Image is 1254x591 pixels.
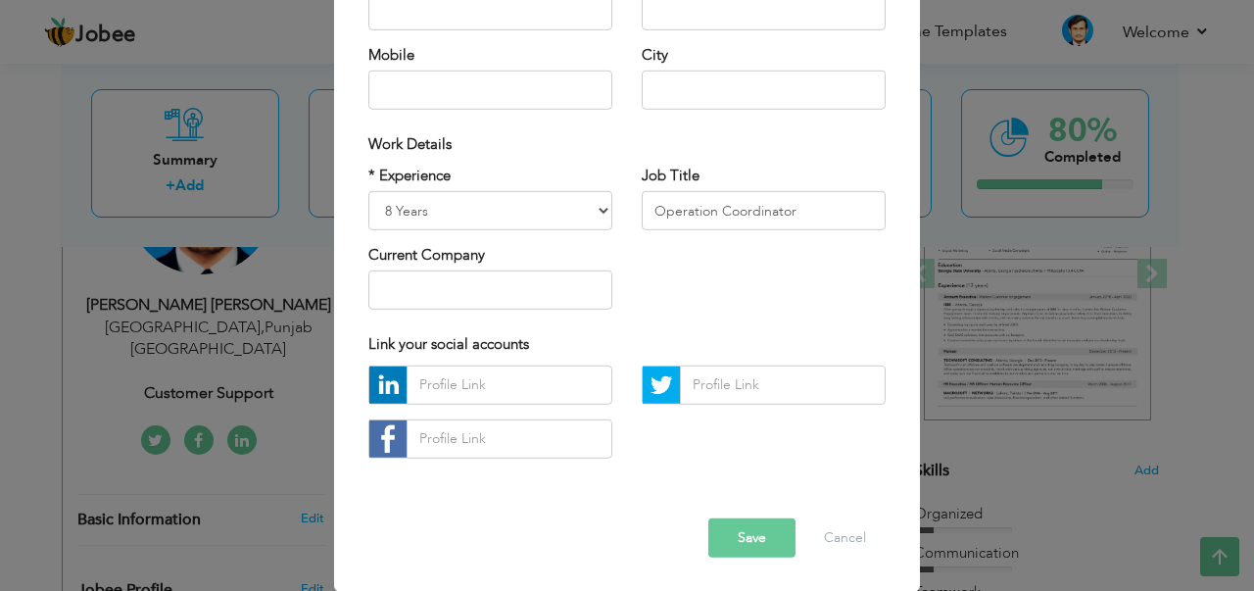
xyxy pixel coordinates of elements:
span: Link your social accounts [368,334,529,354]
button: Save [708,518,796,558]
img: Twitter [643,367,680,404]
input: Profile Link [680,366,886,405]
span: Work Details [368,134,452,154]
label: City [642,45,668,66]
input: Profile Link [407,419,612,459]
label: * Experience [368,165,451,185]
label: Job Title [642,165,699,185]
button: Cancel [804,518,886,558]
img: linkedin [369,367,407,404]
label: Current Company [368,245,485,266]
img: facebook [369,420,407,458]
input: Profile Link [407,366,612,405]
label: Mobile [368,45,414,66]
